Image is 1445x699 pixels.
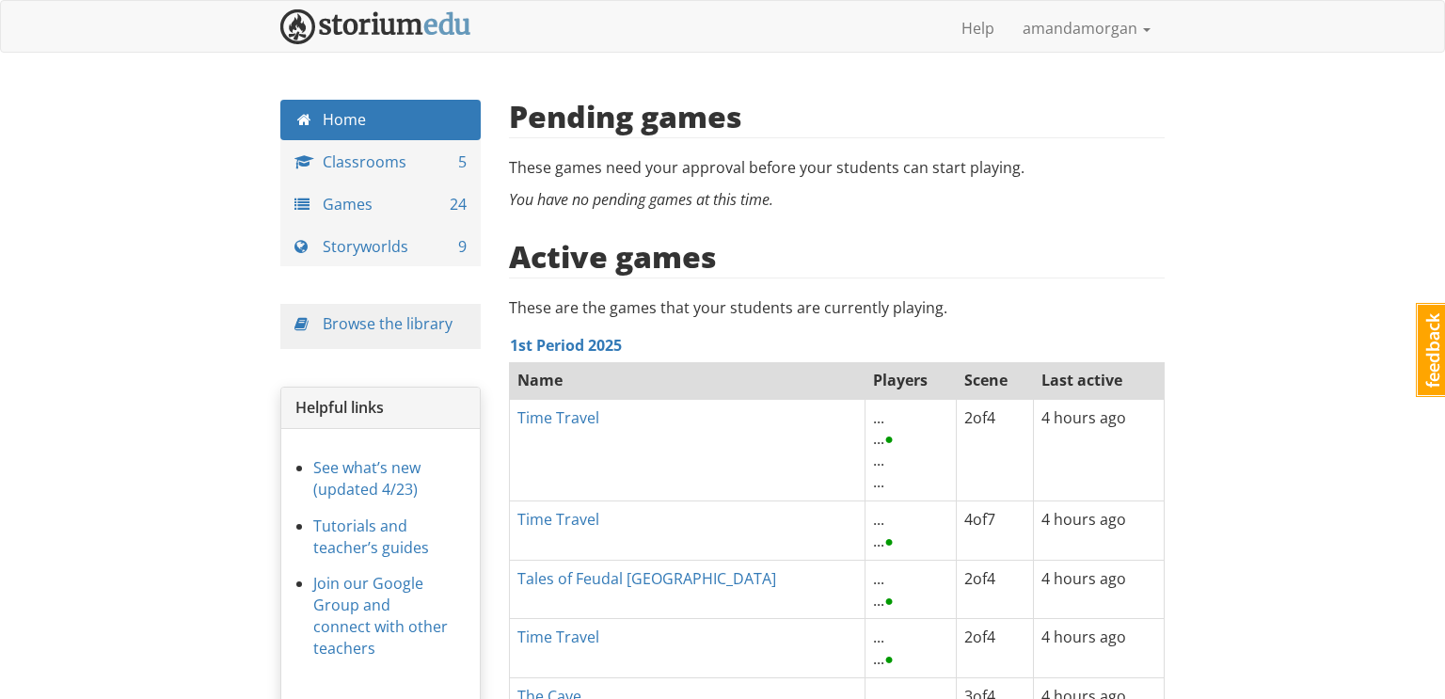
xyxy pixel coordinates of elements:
[1034,560,1165,619] td: 4 hours ago
[884,590,894,611] span: ●
[323,313,453,334] a: Browse the library
[458,151,467,173] span: 5
[873,568,884,589] span: ...
[509,100,742,133] h2: Pending games
[873,590,894,611] span: ...
[947,5,1008,52] a: Help
[280,184,481,225] a: Games 24
[509,361,865,399] th: Name
[510,335,622,356] a: 1st Period 2025
[957,619,1034,678] td: 2 of 4
[873,471,884,492] span: ...
[280,142,481,183] a: Classrooms 5
[1034,399,1165,500] td: 4 hours ago
[509,189,773,210] em: You have no pending games at this time.
[873,407,884,428] span: ...
[517,627,599,647] a: Time Travel
[957,361,1034,399] th: Scene
[873,450,884,470] span: ...
[517,568,776,589] a: Tales of Feudal [GEOGRAPHIC_DATA]
[517,509,599,530] a: Time Travel
[280,227,481,267] a: Storyworlds 9
[509,157,1166,179] p: These games need your approval before your students can start playing.
[865,361,957,399] th: Players
[884,531,894,551] span: ●
[280,9,471,44] img: StoriumEDU
[873,627,884,647] span: ...
[1034,361,1165,399] th: Last active
[313,516,429,558] a: Tutorials and teacher’s guides
[1034,500,1165,560] td: 4 hours ago
[313,457,421,500] a: See what’s new (updated 4/23)
[1008,5,1165,52] a: amandamorgan
[509,297,1166,319] p: These are the games that your students are currently playing.
[873,531,894,551] span: ...
[281,388,480,429] div: Helpful links
[509,240,717,273] h2: Active games
[313,573,448,659] a: Join our Google Group and connect with other teachers
[450,194,467,215] span: 24
[873,509,884,530] span: ...
[517,407,599,428] a: Time Travel
[1034,619,1165,678] td: 4 hours ago
[873,428,894,449] span: ...
[280,100,481,140] a: Home
[884,648,894,669] span: ●
[884,428,894,449] span: ●
[957,560,1034,619] td: 2 of 4
[873,648,894,669] span: ...
[957,399,1034,500] td: 2 of 4
[458,236,467,258] span: 9
[957,500,1034,560] td: 4 of 7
